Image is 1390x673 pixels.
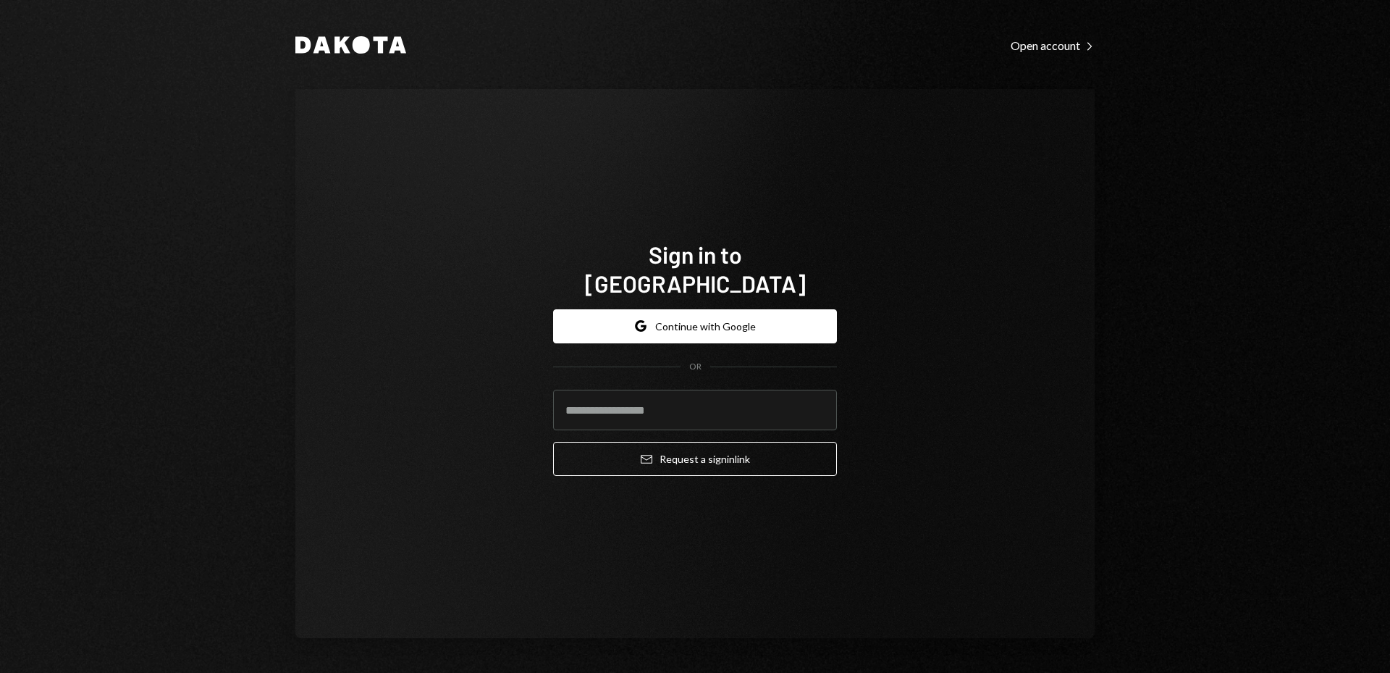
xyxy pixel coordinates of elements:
[553,442,837,476] button: Request a signinlink
[553,240,837,298] h1: Sign in to [GEOGRAPHIC_DATA]
[689,361,702,373] div: OR
[1011,37,1095,53] a: Open account
[553,309,837,343] button: Continue with Google
[1011,38,1095,53] div: Open account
